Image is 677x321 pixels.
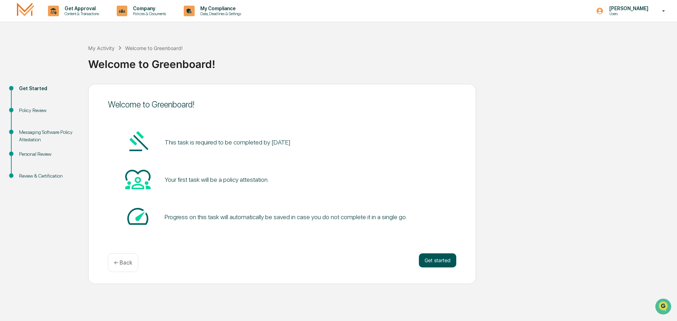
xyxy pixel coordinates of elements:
[59,11,103,16] p: Content & Transactions
[70,119,85,125] span: Pylon
[165,213,407,221] div: Progress on this task will automatically be saved in case you do not complete it in a single go.
[4,86,48,99] a: 🖐️Preclearance
[24,54,116,61] div: Start new chat
[108,99,456,110] div: Welcome to Greenboard!
[14,102,44,109] span: Data Lookup
[604,6,652,11] p: [PERSON_NAME]
[195,6,245,11] p: My Compliance
[14,89,45,96] span: Preclearance
[195,11,245,16] p: Data, Deadlines & Settings
[4,99,47,112] a: 🔎Data Lookup
[125,166,151,192] img: Heart
[127,6,170,11] p: Company
[7,15,128,26] p: How can we help?
[114,259,132,266] p: ← Back
[7,54,20,67] img: 1746055101610-c473b297-6a78-478c-a979-82029cc54cd1
[604,11,652,16] p: Users
[88,52,673,70] div: Welcome to Greenboard!
[51,89,57,95] div: 🗄️
[7,89,13,95] div: 🖐️
[654,298,673,317] iframe: Open customer support
[19,85,77,92] div: Get Started
[127,11,170,16] p: Policies & Documents
[50,119,85,125] a: Powered byPylon
[19,129,77,143] div: Messaging Software Policy Attestation
[165,137,291,147] pre: This task is required to be completed by [DATE]
[7,103,13,109] div: 🔎
[59,6,103,11] p: Get Approval
[125,129,151,154] img: Gavel
[19,172,77,180] div: Review & Certification
[24,61,89,67] div: We're available if you need us!
[58,89,87,96] span: Attestations
[17,2,34,19] img: logo
[88,45,115,51] div: My Activity
[120,56,128,64] button: Start new chat
[19,107,77,114] div: Policy Review
[125,45,183,51] div: Welcome to Greenboard!
[165,176,269,183] div: Your first task will be a policy attestation.
[419,253,456,267] button: Get started
[125,204,151,229] img: Speed-dial
[48,86,90,99] a: 🗄️Attestations
[19,150,77,158] div: Personal Review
